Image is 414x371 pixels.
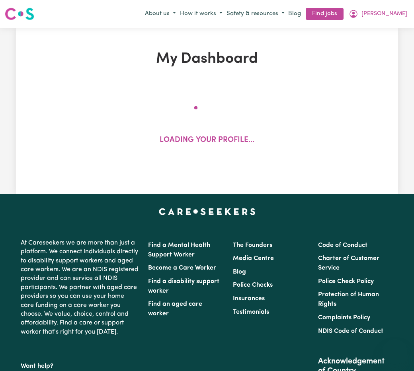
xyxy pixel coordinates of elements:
[306,8,344,20] a: Find jobs
[148,265,216,271] a: Become a Care Worker
[318,315,370,321] a: Complaints Policy
[287,8,303,20] a: Blog
[148,278,219,294] a: Find a disability support worker
[347,7,409,21] button: My Account
[148,242,210,258] a: Find a Mental Health Support Worker
[233,309,269,315] a: Testimonials
[21,359,139,371] p: Want help?
[233,282,273,288] a: Police Checks
[148,301,202,317] a: Find an aged care worker
[382,339,408,365] iframe: Button to launch messaging window
[233,295,265,302] a: Insurances
[318,242,367,249] a: Code of Conduct
[318,255,379,271] a: Charter of Customer Service
[233,255,274,262] a: Media Centre
[178,8,225,21] button: How it works
[318,328,383,334] a: NDIS Code of Conduct
[361,10,407,18] span: [PERSON_NAME]
[5,5,34,23] a: Careseekers logo
[84,50,330,68] h1: My Dashboard
[21,235,139,340] p: At Careseekers we are more than just a platform. We connect individuals directly to disability su...
[318,291,379,307] a: Protection of Human Rights
[233,269,246,275] a: Blog
[233,242,272,249] a: The Founders
[5,7,34,21] img: Careseekers logo
[143,8,178,21] button: About us
[159,208,256,215] a: Careseekers home page
[225,8,287,21] button: Safety & resources
[160,135,254,146] p: Loading your profile...
[318,278,374,285] a: Police Check Policy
